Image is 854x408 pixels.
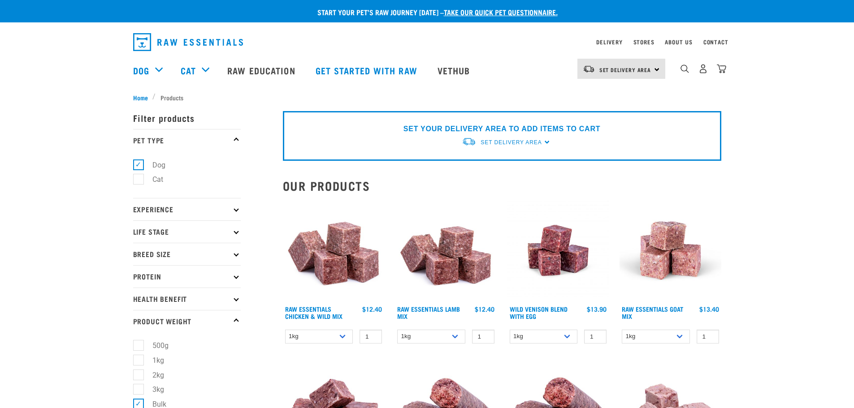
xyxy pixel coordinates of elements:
[703,40,728,43] a: Contact
[403,124,600,134] p: SET YOUR DELIVERY AREA TO ADD ITEMS TO CART
[285,307,342,318] a: Raw Essentials Chicken & Wild Mix
[681,64,689,73] img: home-icon-1@2x.png
[587,305,607,313] div: $13.90
[583,65,595,73] img: van-moving.png
[395,200,497,301] img: ?1041 RE Lamb Mix 01
[138,340,172,351] label: 500g
[699,305,719,313] div: $13.40
[444,10,558,14] a: take our quick pet questionnaire.
[429,52,481,88] a: Vethub
[620,200,721,301] img: Goat M Ix 38448
[126,30,728,55] nav: dropdown navigation
[133,243,241,265] p: Breed Size
[138,174,167,185] label: Cat
[133,310,241,332] p: Product Weight
[307,52,429,88] a: Get started with Raw
[218,52,306,88] a: Raw Education
[622,307,683,318] a: Raw Essentials Goat Mix
[133,93,721,102] nav: breadcrumbs
[133,93,153,102] a: Home
[665,40,692,43] a: About Us
[133,64,149,77] a: Dog
[362,305,382,313] div: $12.40
[138,384,168,395] label: 3kg
[138,369,168,381] label: 2kg
[472,330,494,344] input: 1
[507,200,609,301] img: Venison Egg 1616
[697,330,719,344] input: 1
[717,64,726,73] img: home-icon@2x.png
[397,307,460,318] a: Raw Essentials Lamb Mix
[462,137,476,146] img: van-moving.png
[633,40,655,43] a: Stores
[596,40,622,43] a: Delivery
[133,198,241,220] p: Experience
[475,305,494,313] div: $12.40
[181,64,196,77] a: Cat
[133,33,243,51] img: Raw Essentials Logo
[133,107,241,129] p: Filter products
[283,179,721,193] h2: Our Products
[698,64,708,73] img: user.png
[360,330,382,344] input: 1
[584,330,607,344] input: 1
[481,139,542,146] span: Set Delivery Area
[283,200,385,301] img: Pile Of Cubed Chicken Wild Meat Mix
[133,129,241,151] p: Pet Type
[510,307,568,318] a: Wild Venison Blend with Egg
[133,265,241,288] p: Protein
[133,220,241,243] p: Life Stage
[133,93,148,102] span: Home
[138,355,168,366] label: 1kg
[138,159,169,171] label: Dog
[599,68,651,71] span: Set Delivery Area
[133,288,241,310] p: Health Benefit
